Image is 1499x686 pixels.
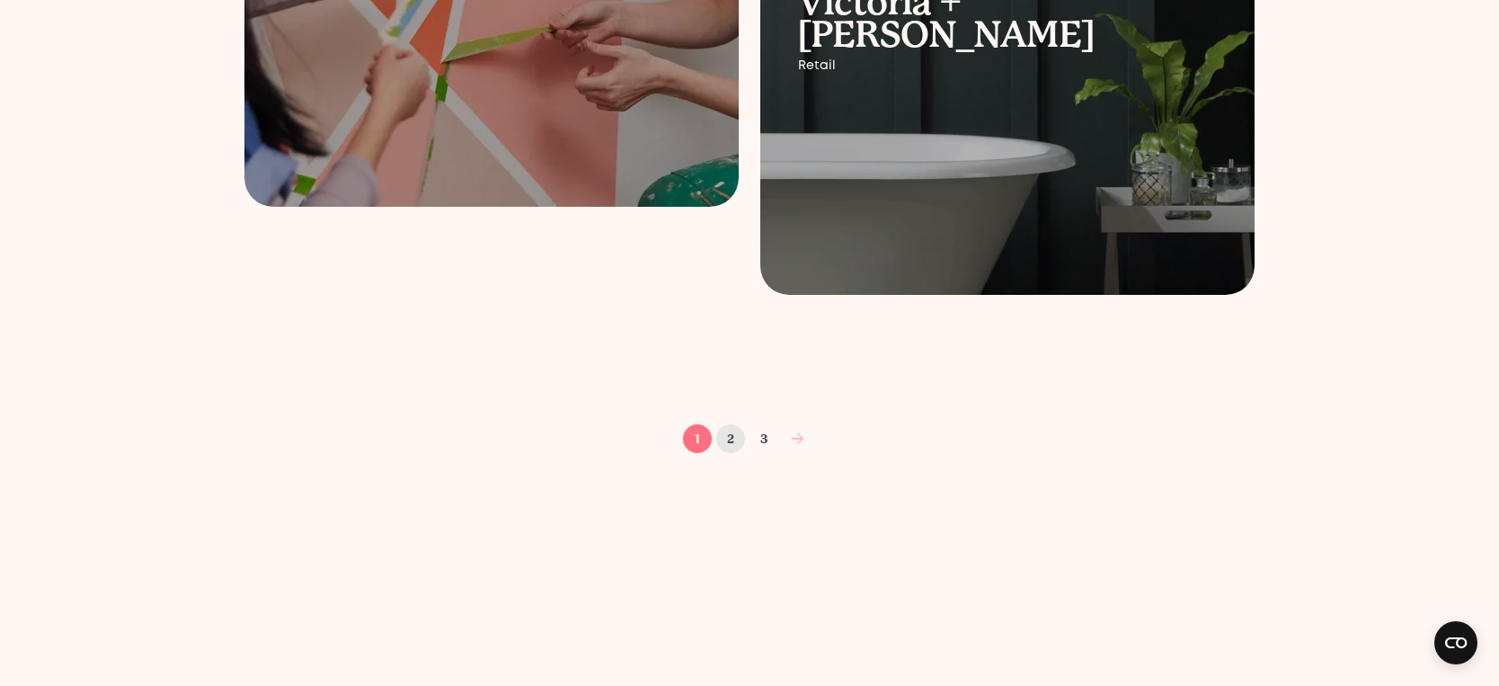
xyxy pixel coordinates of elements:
a: 3 [749,424,778,453]
div: Retail [798,58,1217,73]
a: 2 [716,424,745,453]
button: Open CMP widget [1434,621,1477,664]
a: 1 [683,424,712,453]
